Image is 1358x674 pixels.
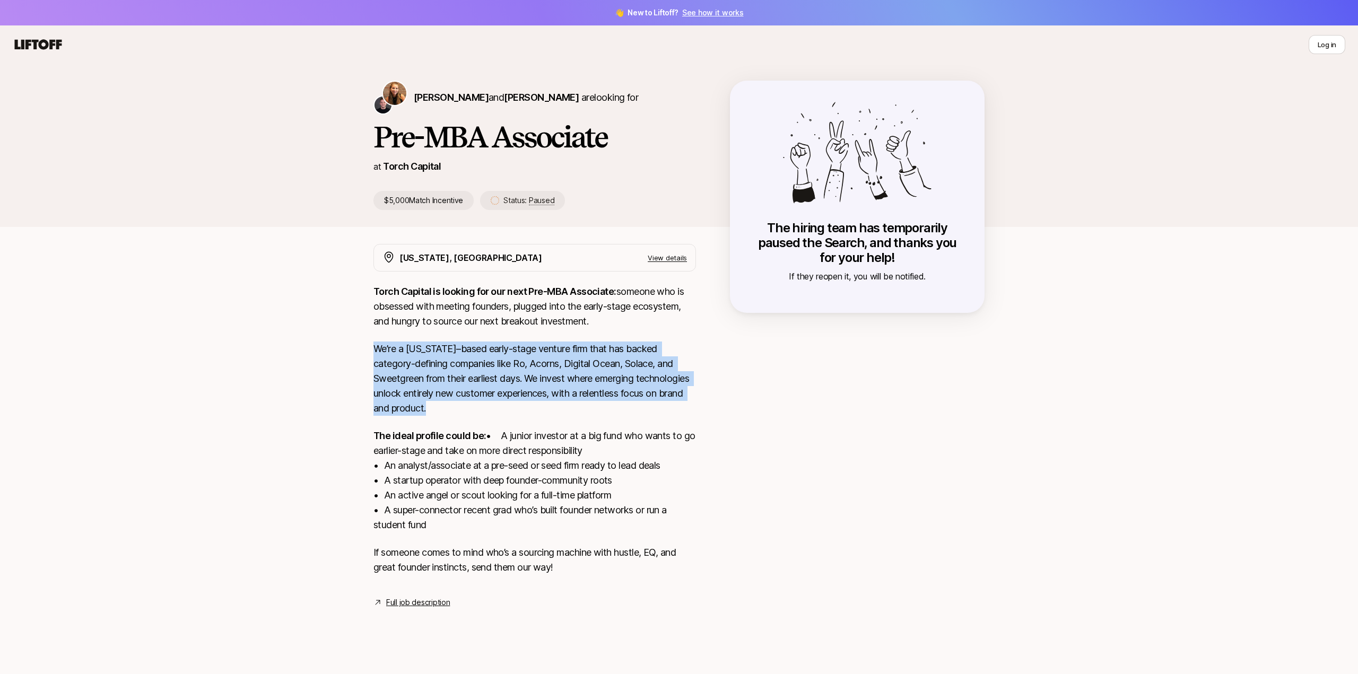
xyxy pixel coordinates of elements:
strong: The ideal profile could be: [373,430,486,441]
span: 👋 New to Liftoff? [615,6,744,19]
span: [PERSON_NAME] [414,92,489,103]
img: Katie Reiner [383,82,406,105]
p: someone who is obsessed with meeting founders, plugged into the early-stage ecosystem, and hungry... [373,284,696,329]
button: Log in [1309,35,1345,54]
p: The hiring team has temporarily paused the Search, and thanks you for your help! [751,221,963,265]
p: View details [648,252,687,263]
p: $5,000 Match Incentive [373,191,474,210]
strong: Torch Capital is looking for our next Pre-MBA Associate: [373,286,616,297]
p: • A junior investor at a big fund who wants to go earlier-stage and take on more direct responsib... [373,428,696,532]
p: We’re a [US_STATE]–based early-stage venture firm that has backed category-defining companies lik... [373,342,696,416]
p: [US_STATE], [GEOGRAPHIC_DATA] [399,251,542,265]
a: See how it works [682,8,744,17]
p: are looking for [414,90,638,105]
p: at [373,160,381,173]
img: Christopher Harper [375,97,391,113]
span: [PERSON_NAME] [504,92,579,103]
span: Paused [529,196,554,205]
a: Torch Capital [383,161,441,172]
span: and [489,92,579,103]
p: If they reopen it, you will be notified. [751,269,963,283]
p: If someone comes to mind who’s a sourcing machine with hustle, EQ, and great founder instincts, s... [373,545,696,575]
h1: Pre-MBA Associate [373,121,696,153]
a: Full job description [386,596,450,609]
p: Status: [503,194,554,207]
